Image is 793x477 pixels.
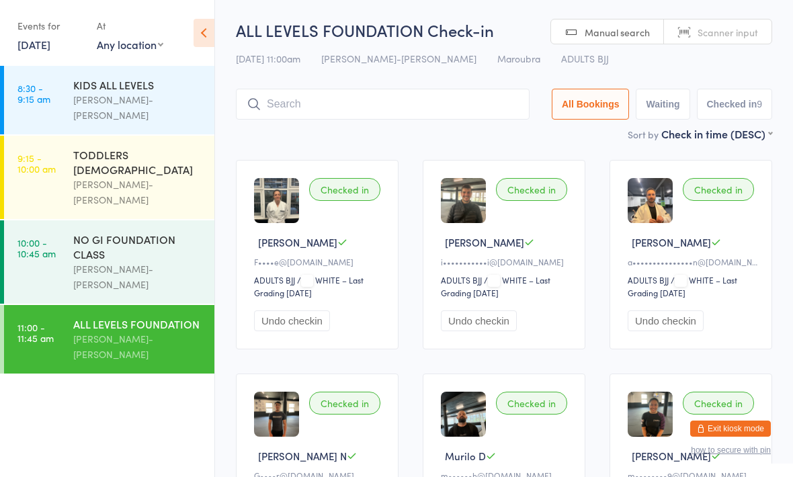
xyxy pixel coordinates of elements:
[73,92,203,123] div: [PERSON_NAME]-[PERSON_NAME]
[73,177,203,208] div: [PERSON_NAME]-[PERSON_NAME]
[441,392,486,437] img: image1755228090.png
[309,178,380,201] div: Checked in
[632,235,711,249] span: [PERSON_NAME]
[258,449,347,463] span: [PERSON_NAME] N
[497,52,540,65] span: Maroubra
[552,89,630,120] button: All Bookings
[254,310,330,331] button: Undo checkin
[73,77,203,92] div: KIDS ALL LEVELS
[4,305,214,374] a: 11:00 -11:45 amALL LEVELS FOUNDATION[PERSON_NAME]-[PERSON_NAME]
[585,26,650,39] span: Manual search
[254,392,299,437] img: image1757124471.png
[661,126,772,141] div: Check in time (DESC)
[691,445,771,455] button: how to secure with pin
[17,37,50,52] a: [DATE]
[97,15,163,37] div: At
[17,153,56,174] time: 9:15 - 10:00 am
[4,66,214,134] a: 8:30 -9:15 amKIDS ALL LEVELS[PERSON_NAME]-[PERSON_NAME]
[636,89,690,120] button: Waiting
[628,392,673,437] img: image1754697733.png
[628,274,669,286] div: ADULTS BJJ
[441,310,517,331] button: Undo checkin
[17,15,83,37] div: Events for
[254,256,384,267] div: F••••e@[DOMAIN_NAME]
[73,232,203,261] div: NO GI FOUNDATION CLASS
[73,261,203,292] div: [PERSON_NAME]-[PERSON_NAME]
[321,52,476,65] span: [PERSON_NAME]-[PERSON_NAME]
[697,89,773,120] button: Checked in9
[254,274,295,286] div: ADULTS BJJ
[97,37,163,52] div: Any location
[757,99,762,110] div: 9
[73,316,203,331] div: ALL LEVELS FOUNDATION
[561,52,609,65] span: ADULTS BJJ
[445,449,486,463] span: Murilo D
[236,89,530,120] input: Search
[683,392,754,415] div: Checked in
[4,136,214,219] a: 9:15 -10:00 amTODDLERS [DEMOGRAPHIC_DATA][PERSON_NAME]-[PERSON_NAME]
[17,237,56,259] time: 10:00 - 10:45 am
[496,392,567,415] div: Checked in
[4,220,214,304] a: 10:00 -10:45 amNO GI FOUNDATION CLASS[PERSON_NAME]-[PERSON_NAME]
[254,178,299,223] img: image1754553459.png
[309,392,380,415] div: Checked in
[441,256,571,267] div: i•••••••••••i@[DOMAIN_NAME]
[683,178,754,201] div: Checked in
[236,52,300,65] span: [DATE] 11:00am
[445,235,524,249] span: [PERSON_NAME]
[628,128,659,141] label: Sort by
[628,310,704,331] button: Undo checkin
[73,331,203,362] div: [PERSON_NAME]-[PERSON_NAME]
[73,147,203,177] div: TODDLERS [DEMOGRAPHIC_DATA]
[690,421,771,437] button: Exit kiosk mode
[441,178,486,223] img: image1754706024.png
[17,83,50,104] time: 8:30 - 9:15 am
[496,178,567,201] div: Checked in
[698,26,758,39] span: Scanner input
[632,449,711,463] span: [PERSON_NAME]
[17,322,54,343] time: 11:00 - 11:45 am
[258,235,337,249] span: [PERSON_NAME]
[236,19,772,41] h2: ALL LEVELS FOUNDATION Check-in
[441,274,482,286] div: ADULTS BJJ
[628,256,758,267] div: a•••••••••••••••n@[DOMAIN_NAME]
[628,178,673,223] img: image1754899606.png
